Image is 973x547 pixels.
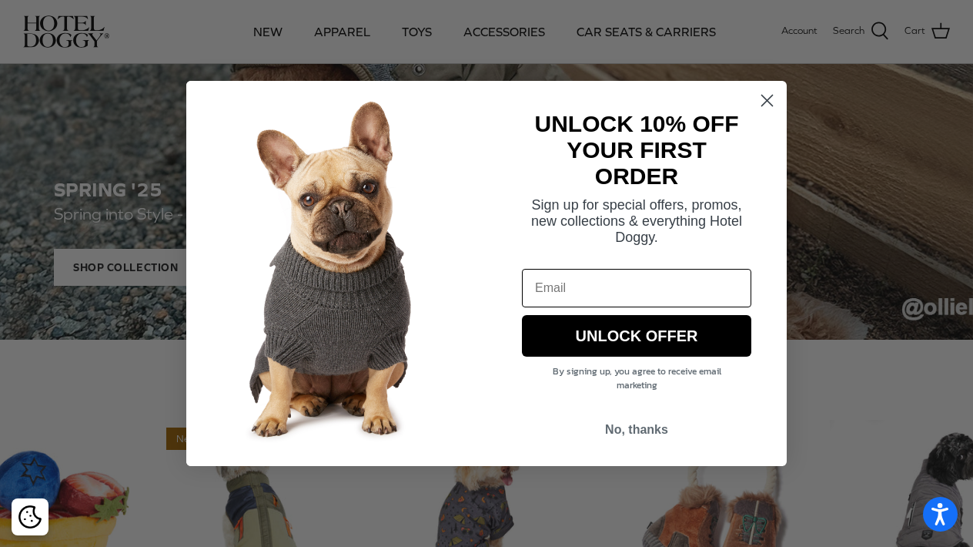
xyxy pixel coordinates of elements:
img: Cookie policy [18,505,42,529]
div: Cookie policy [12,498,48,535]
button: UNLOCK OFFER [522,315,751,357]
img: 7cf315d2-500c-4d0a-a8b4-098d5756016d.jpeg [186,81,486,466]
strong: UNLOCK 10% OFF YOUR FIRST ORDER [534,111,738,189]
button: Cookie policy [16,504,43,531]
span: By signing up, you agree to receive email marketing [553,364,721,392]
button: Close dialog [754,87,781,114]
span: Sign up for special offers, promos, new collections & everything Hotel Doggy. [531,197,742,245]
button: No, thanks [522,415,751,445]
input: Email [522,269,751,307]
